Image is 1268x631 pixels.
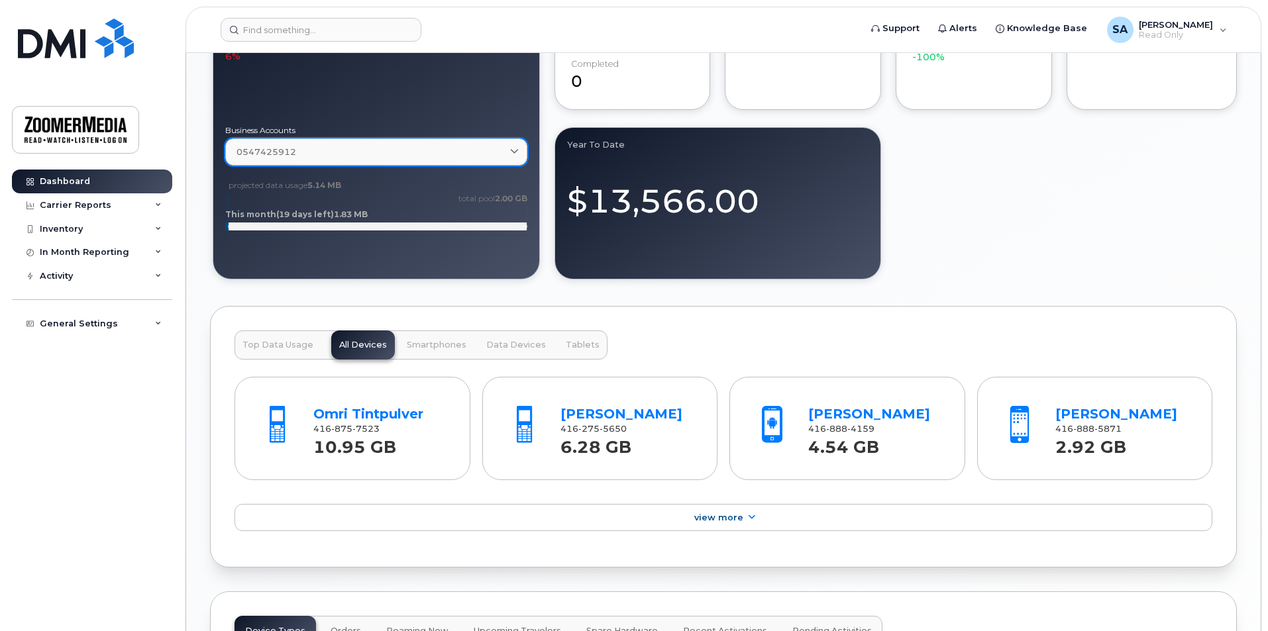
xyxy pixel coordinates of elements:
a: [PERSON_NAME] [808,406,930,422]
span: 7523 [352,424,380,434]
span: Tablets [566,340,600,350]
a: [PERSON_NAME] [1055,406,1177,422]
span: Knowledge Base [1007,22,1087,35]
tspan: 5.14 MB [307,180,341,190]
span: SA [1112,22,1128,38]
input: Find something... [221,18,421,42]
span: View More [694,512,743,522]
span: Support [882,22,920,35]
tspan: 1.83 MB [334,209,368,219]
text: total pool [458,193,527,203]
button: Top Data Usage [235,330,321,360]
strong: 6.28 GB [560,430,631,457]
a: Knowledge Base [986,15,1096,42]
tspan: This month [225,209,276,219]
span: Data Devices [486,340,546,350]
span: Alerts [949,22,977,35]
span: Smartphones [407,340,466,350]
a: [PERSON_NAME] [560,406,682,422]
span: 6% [225,50,240,63]
span: 416 [1055,424,1122,434]
button: Smartphones [399,330,474,360]
strong: 4.54 GB [808,430,879,457]
span: 5871 [1094,424,1122,434]
div: Year to Date [567,140,869,150]
span: Top Data Usage [242,340,313,350]
strong: 2.92 GB [1055,430,1126,457]
span: 416 [313,424,380,434]
tspan: 2.00 GB [495,193,527,203]
span: 888 [826,424,847,434]
a: Omri Tintpulver [313,406,423,422]
span: 275 [578,424,600,434]
label: Business Accounts [225,126,527,134]
div: completed [571,59,619,69]
span: 4159 [847,424,874,434]
span: 416 [560,424,627,434]
strong: 10.95 GB [313,430,396,457]
span: -100% [912,50,945,64]
tspan: (19 days left) [276,209,334,219]
a: View More [235,504,1212,532]
div: 0 [571,59,694,93]
span: 888 [1073,424,1094,434]
span: [PERSON_NAME] [1139,19,1213,30]
div: $13,566.00 [567,166,869,224]
span: 0547425912 [237,146,296,158]
a: Alerts [929,15,986,42]
text: projected data usage [229,180,341,190]
a: Support [862,15,929,42]
button: Tablets [558,330,608,360]
span: 875 [331,424,352,434]
span: 5650 [600,424,627,434]
span: 416 [808,424,874,434]
a: 0547425912 [225,138,527,166]
button: Data Devices [478,330,554,360]
span: Read Only [1139,30,1213,40]
div: Syed Ali [1098,17,1236,43]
